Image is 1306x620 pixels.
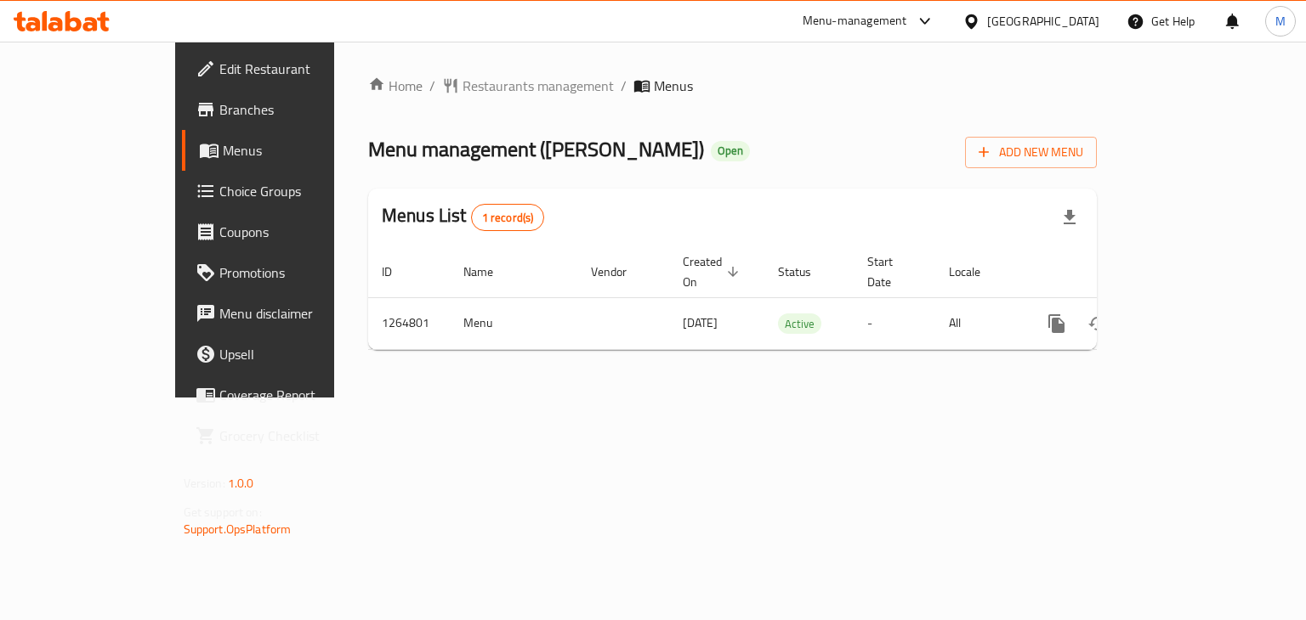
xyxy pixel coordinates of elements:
a: Restaurants management [442,76,614,96]
span: Menus [223,140,380,161]
span: Restaurants management [463,76,614,96]
button: Add New Menu [965,137,1097,168]
a: Coverage Report [182,375,394,415]
span: Choice Groups [219,181,380,201]
button: Change Status [1077,303,1118,344]
span: Name [463,262,515,282]
td: Menu [450,297,577,349]
span: Coupons [219,222,380,242]
a: Promotions [182,252,394,293]
nav: breadcrumb [368,76,1097,96]
span: M [1275,12,1286,31]
td: - [854,297,935,349]
span: Vendor [591,262,649,282]
span: 1.0.0 [228,472,254,494]
div: Total records count [471,204,545,231]
a: Choice Groups [182,171,394,211]
span: Edit Restaurant [219,59,380,79]
span: Version: [184,472,225,494]
span: Add New Menu [979,142,1083,163]
td: 1264801 [368,297,450,349]
a: Edit Restaurant [182,48,394,89]
span: Upsell [219,344,380,364]
span: Active [778,314,821,334]
th: Actions [1023,246,1213,298]
span: Created On [683,251,744,292]
div: [GEOGRAPHIC_DATA] [987,12,1099,31]
span: Coverage Report [219,385,380,405]
a: Menus [182,130,394,171]
span: Grocery Checklist [219,426,380,446]
span: Menu management ( [PERSON_NAME] ) [368,130,704,168]
div: Menu-management [803,11,907,31]
span: [DATE] [683,312,718,334]
span: Get support on: [184,501,262,523]
a: Coupons [182,211,394,252]
span: Locale [949,262,1002,282]
span: Branches [219,99,380,120]
a: Grocery Checklist [182,415,394,456]
span: 1 record(s) [472,210,544,226]
span: Promotions [219,262,380,283]
button: more [1036,303,1077,344]
h2: Menus List [382,203,544,231]
span: Open [711,144,750,158]
a: Branches [182,89,394,130]
span: ID [382,262,414,282]
li: / [429,76,435,96]
span: Menu disclaimer [219,303,380,324]
span: Status [778,262,833,282]
span: Start Date [867,251,915,292]
a: Menu disclaimer [182,293,394,334]
a: Upsell [182,334,394,375]
td: All [935,297,1023,349]
span: Menus [654,76,693,96]
div: Export file [1049,197,1090,238]
table: enhanced table [368,246,1213,350]
a: Support.OpsPlatform [184,518,292,540]
li: / [621,76,627,96]
a: Home [368,76,423,96]
div: Open [711,141,750,161]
